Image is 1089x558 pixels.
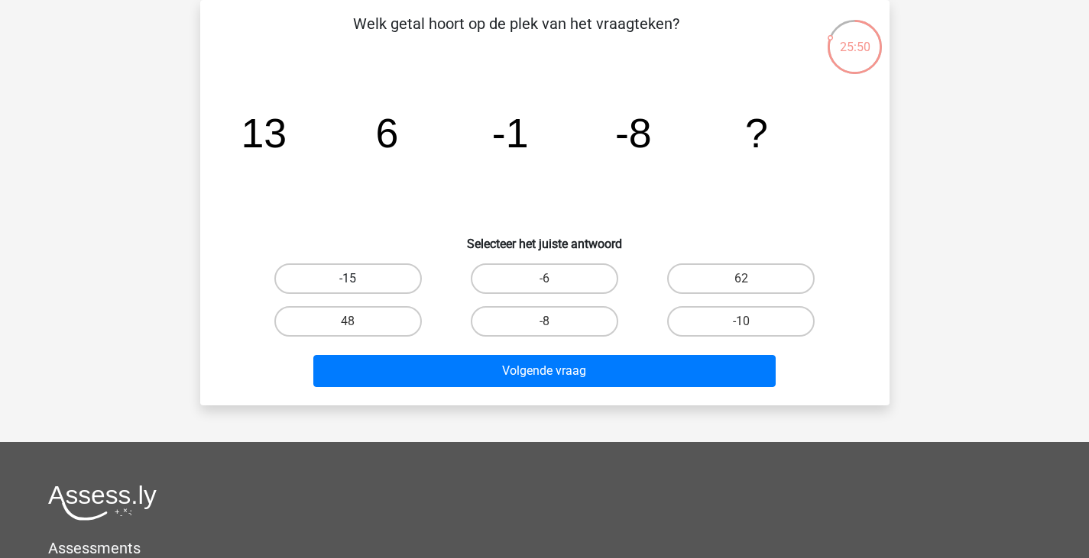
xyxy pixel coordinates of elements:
img: Assessly logo [48,485,157,521]
label: -10 [667,306,815,337]
h6: Selecteer het juiste antwoord [225,224,865,251]
div: 25:50 [826,18,883,56]
label: 62 [667,263,815,294]
tspan: -1 [491,110,528,156]
label: -8 [471,306,618,337]
tspan: 6 [375,110,398,156]
label: -15 [274,263,422,294]
p: Welk getal hoort op de plek van het vraagteken? [225,12,808,58]
tspan: 13 [241,110,287,156]
label: -6 [471,263,618,294]
tspan: ? [745,110,768,156]
label: 48 [274,306,422,337]
h5: Assessments [48,539,1041,557]
button: Volgende vraag [313,355,776,387]
tspan: -8 [614,110,651,156]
